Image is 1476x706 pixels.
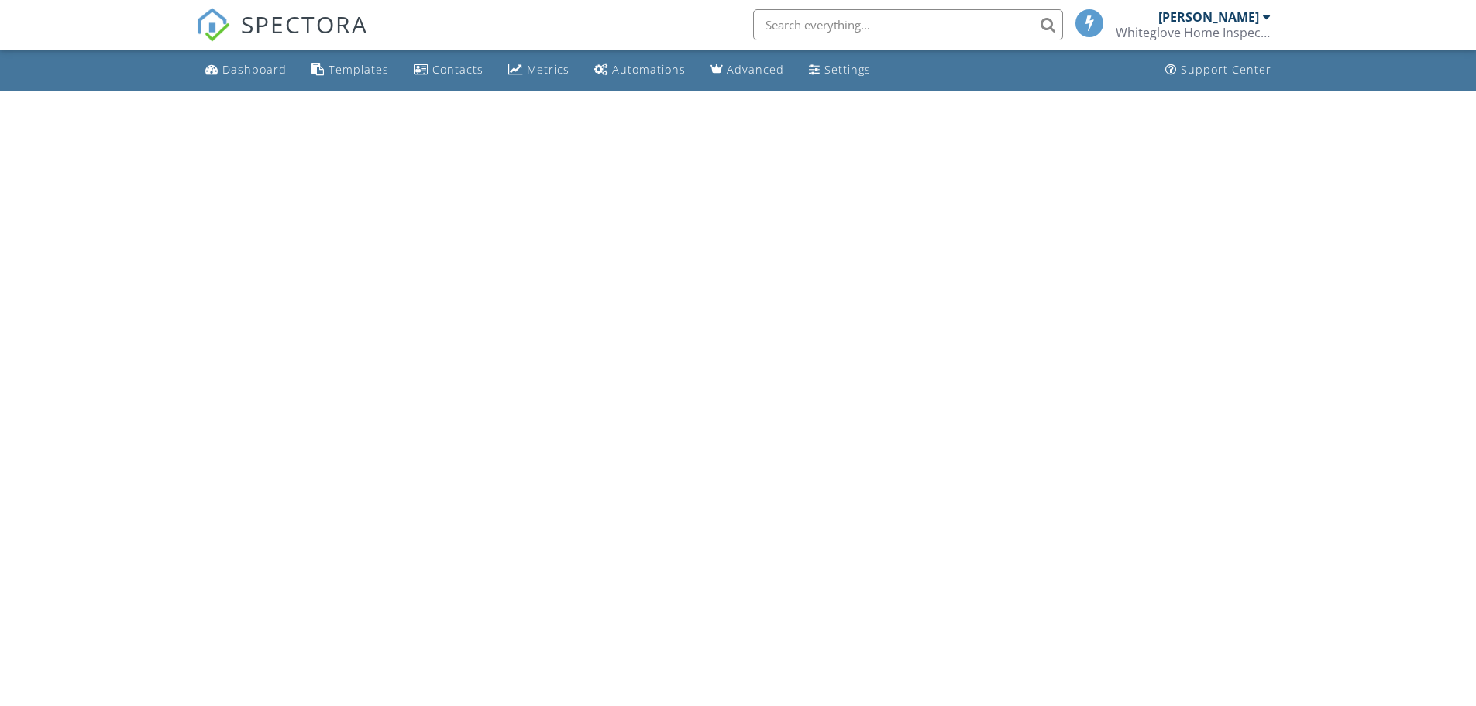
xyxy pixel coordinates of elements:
[527,62,569,77] div: Metrics
[432,62,483,77] div: Contacts
[1181,62,1271,77] div: Support Center
[753,9,1063,40] input: Search everything...
[199,56,293,84] a: Dashboard
[824,62,871,77] div: Settings
[704,56,790,84] a: Advanced
[329,62,389,77] div: Templates
[612,62,686,77] div: Automations
[222,62,287,77] div: Dashboard
[408,56,490,84] a: Contacts
[727,62,784,77] div: Advanced
[1159,56,1278,84] a: Support Center
[1158,9,1259,25] div: [PERSON_NAME]
[196,8,230,42] img: The Best Home Inspection Software - Spectora
[305,56,395,84] a: Templates
[803,56,877,84] a: Settings
[1116,25,1271,40] div: Whiteglove Home Inspection, LLC
[588,56,692,84] a: Automations (Basic)
[502,56,576,84] a: Metrics
[241,8,368,40] span: SPECTORA
[196,21,368,53] a: SPECTORA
